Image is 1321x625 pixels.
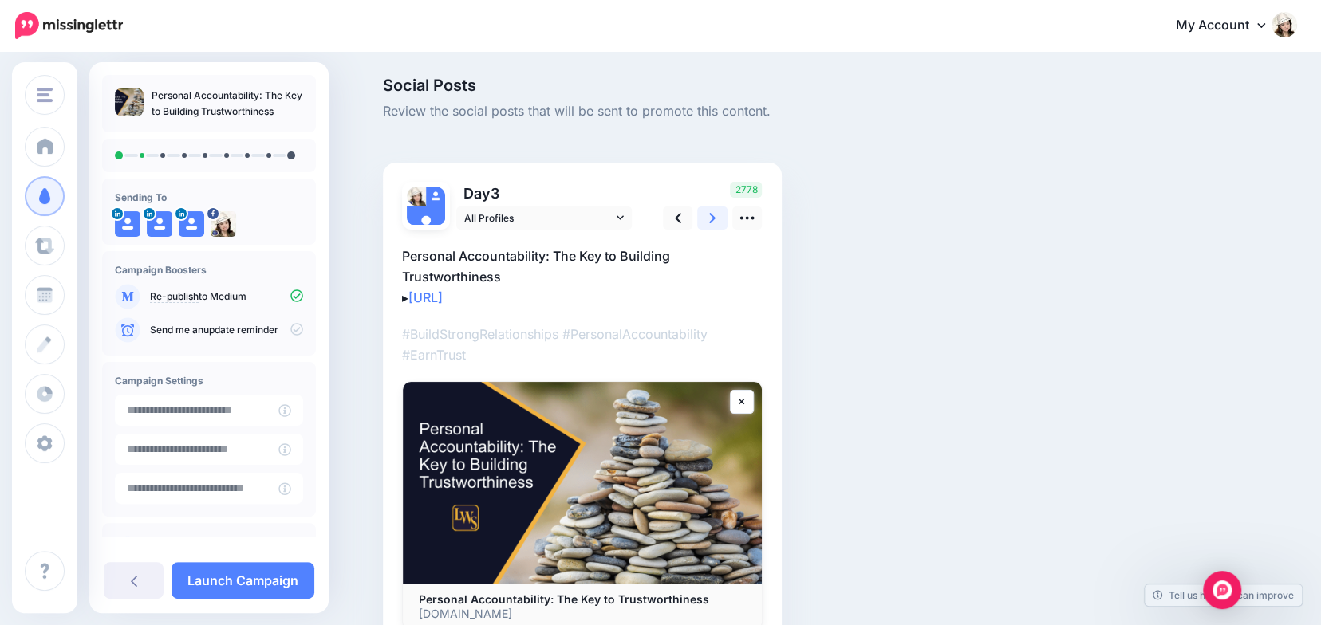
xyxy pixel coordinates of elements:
[383,77,1123,93] span: Social Posts
[203,324,278,336] a: update reminder
[211,211,236,237] img: 18447283_524058524431297_7234848689764468050_n-bsa25054.jpg
[419,592,709,606] b: Personal Accountability: The Key to Trustworthiness
[115,375,303,387] h4: Campaign Settings
[402,246,763,308] p: Personal Accountability: The Key to Building Trustworthiness ▸
[456,206,632,230] a: All Profiles
[383,101,1123,122] span: Review the social posts that will be sent to promote this content.
[419,607,746,621] p: [DOMAIN_NAME]
[152,88,303,120] p: Personal Accountability: The Key to Building Trustworthiness
[1203,571,1241,609] div: Open Intercom Messenger
[1160,6,1297,45] a: My Account
[464,210,613,226] span: All Profiles
[179,211,204,237] img: user_default_image.png
[456,182,634,205] p: Day
[403,382,762,584] img: Personal Accountability: The Key to Trustworthiness
[730,182,762,198] span: 2778
[150,323,303,337] p: Send me an
[407,206,445,244] img: user_default_image.png
[15,12,123,39] img: Missinglettr
[1145,584,1302,606] a: Tell us how we can improve
[147,211,172,237] img: user_default_image.png
[150,289,303,304] p: to Medium
[115,191,303,203] h4: Sending To
[150,290,199,303] a: Re-publish
[115,88,144,116] img: 3b77d52407dc834f6f57b698ebb59a29_thumb.jpg
[37,88,53,102] img: menu.png
[491,185,499,202] span: 3
[115,211,140,237] img: user_default_image.png
[402,324,763,365] p: #BuildStrongRelationships #PersonalAccountability #EarnTrust
[407,187,426,206] img: 18447283_524058524431297_7234848689764468050_n-bsa25054.jpg
[408,289,443,305] a: [URL]
[426,187,445,206] img: user_default_image.png
[115,264,303,276] h4: Campaign Boosters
